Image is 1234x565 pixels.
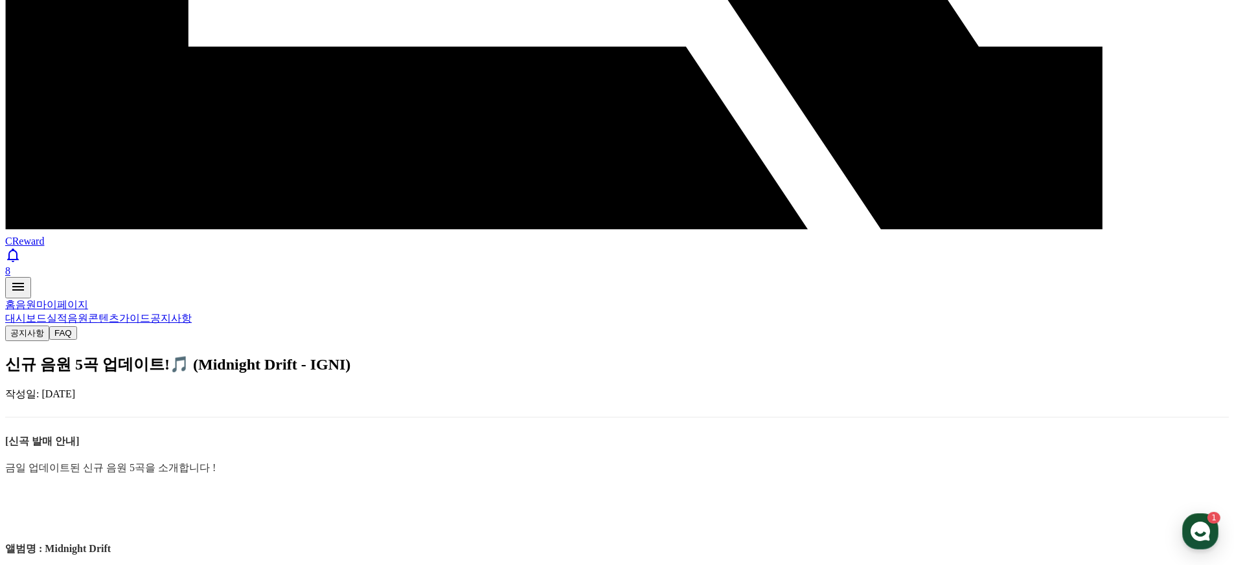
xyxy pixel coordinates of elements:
[5,299,16,310] a: 홈
[5,326,49,341] button: 공지사항
[5,543,111,554] strong: 앨범명 : Midnight Drift
[16,299,36,310] a: 음원
[119,430,134,441] span: 대화
[36,299,88,310] a: 마이페이지
[5,354,1229,375] h2: 신규 음원 5곡 업데이트!🎵 (Midnight Drift - IGNI)
[5,247,1229,277] a: 8
[131,410,136,420] span: 1
[88,313,119,324] a: 콘텐츠
[5,265,1229,277] div: 8
[5,436,80,447] strong: [신곡 발매 안내]
[5,460,1229,476] p: 금일 업데이트된 신규 음원 5곡을 소개합니다 !
[5,327,49,338] a: 공지사항
[5,224,1229,247] a: CReward
[67,313,88,324] a: 음원
[5,236,44,247] span: CReward
[167,410,249,443] a: 설정
[86,410,167,443] a: 1대화
[4,410,86,443] a: 홈
[41,430,49,440] span: 홈
[47,313,67,324] a: 실적
[49,327,77,338] a: FAQ
[119,313,150,324] a: 가이드
[5,388,75,399] span: 작성일: [DATE]
[200,430,216,440] span: 설정
[49,326,77,340] button: FAQ
[150,313,192,324] a: 공지사항
[5,313,47,324] a: 대시보드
